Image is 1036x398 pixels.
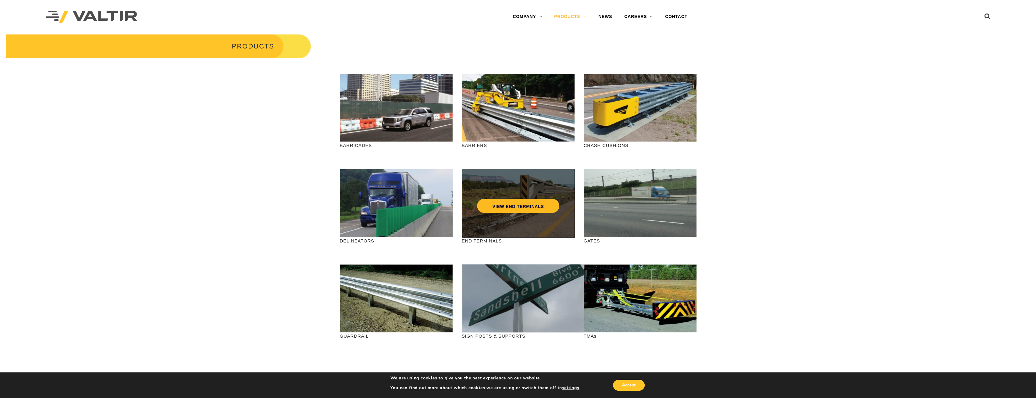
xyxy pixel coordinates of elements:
[618,11,659,23] a: CAREERS
[340,332,453,339] p: GUARDRAIL
[592,11,618,23] a: NEWS
[462,237,575,244] p: END TERMINALS
[477,199,559,213] a: VIEW END TERMINALS
[548,11,592,23] a: PRODUCTS
[390,375,581,381] p: We are using cookies to give you the best experience on our website.
[507,11,548,23] a: COMPANY
[340,142,453,149] p: BARRICADES
[659,11,693,23] a: CONTACT
[584,237,696,244] p: GATES
[462,142,575,149] p: BARRIERS
[390,385,581,391] p: You can find out more about which cookies we are using or switch them off in .
[46,11,137,23] img: Valtir
[562,385,579,391] button: settings
[584,142,696,149] p: CRASH CUSHIONS
[462,332,575,339] p: SIGN POSTS & SUPPORTS
[613,380,645,391] button: Accept
[340,237,453,244] p: DELINEATORS
[584,332,696,339] p: TMAs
